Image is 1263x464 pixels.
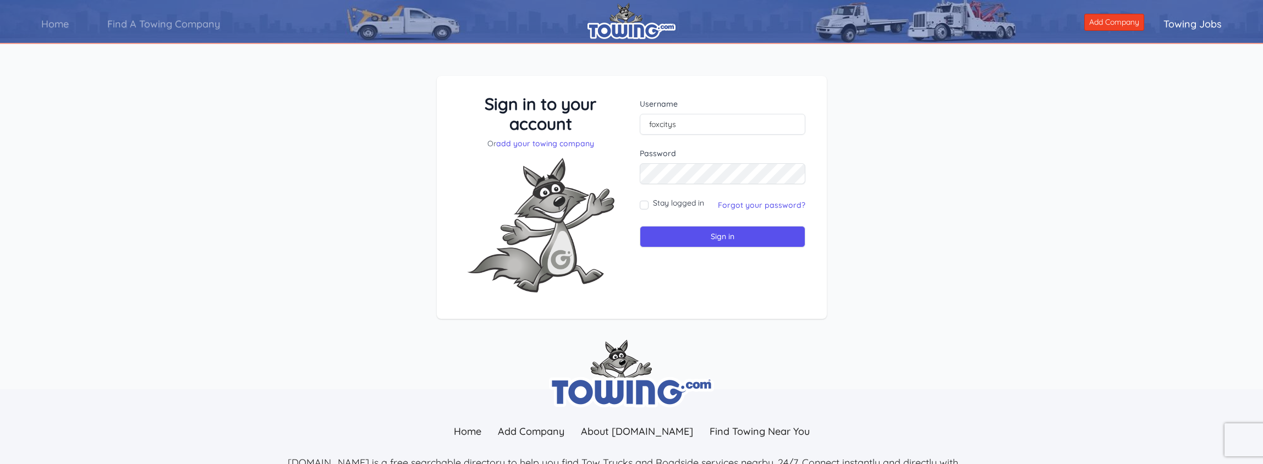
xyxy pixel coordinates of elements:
img: logo.png [587,3,676,39]
a: add your towing company [496,139,594,148]
a: Find Towing Near You [701,419,818,443]
a: Home [22,8,88,40]
label: Username [640,98,805,109]
a: Forgot your password? [718,200,805,210]
img: towing [549,340,714,407]
a: Towing Jobs [1144,8,1241,40]
a: Home [446,419,490,443]
a: Add Company [1084,14,1144,31]
label: Stay logged in [653,197,704,208]
input: Sign in [640,226,805,247]
a: Find A Towing Company [88,8,239,40]
h3: Sign in to your account [458,94,624,134]
a: About [DOMAIN_NAME] [573,419,701,443]
img: Fox-Excited.png [458,149,623,301]
p: Or [458,138,624,149]
label: Password [640,148,805,159]
a: Add Company [490,419,573,443]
